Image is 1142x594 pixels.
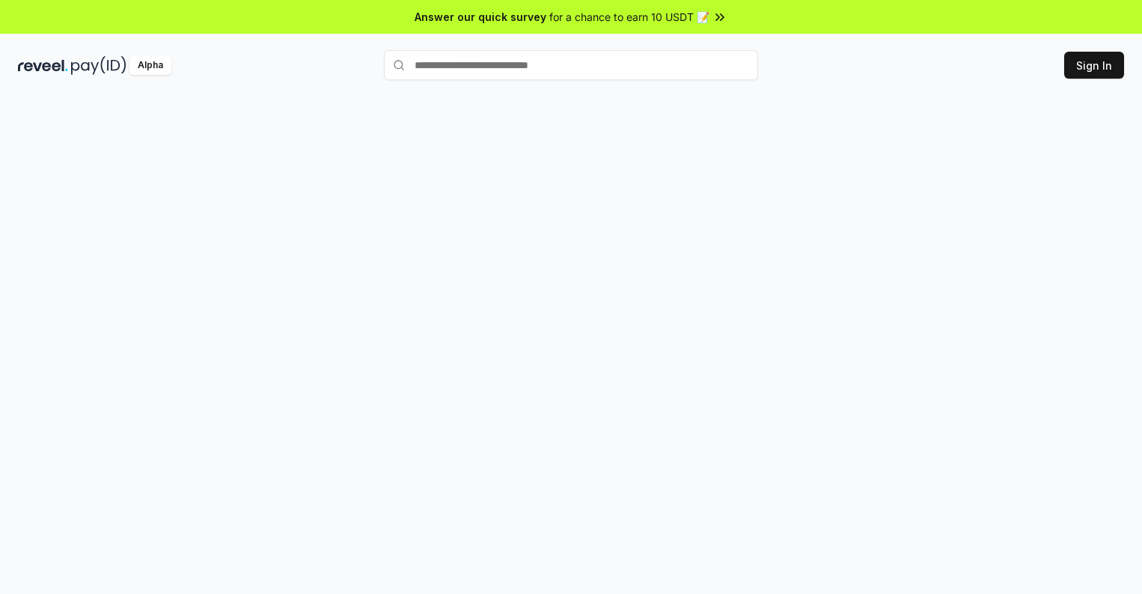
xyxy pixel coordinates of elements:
[18,56,68,75] img: reveel_dark
[549,9,709,25] span: for a chance to earn 10 USDT 📝
[129,56,171,75] div: Alpha
[1064,52,1124,79] button: Sign In
[415,9,546,25] span: Answer our quick survey
[71,56,126,75] img: pay_id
